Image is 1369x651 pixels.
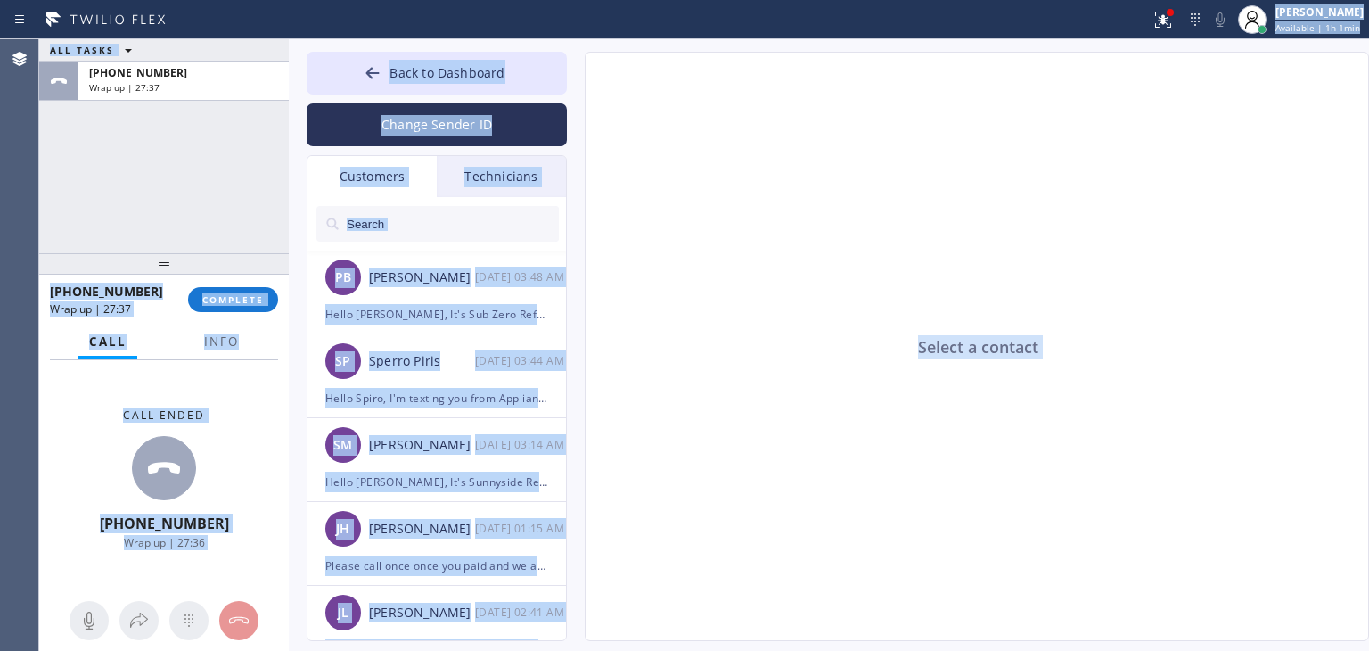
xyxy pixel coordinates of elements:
[1275,4,1364,20] div: [PERSON_NAME]
[169,601,209,640] button: Open dialpad
[338,603,348,623] span: JL
[89,65,187,80] span: [PHONE_NUMBER]
[124,535,205,550] span: Wrap up | 27:36
[335,268,351,288] span: PB
[307,156,437,197] div: Customers
[335,351,350,372] span: SP
[475,518,568,539] div: 09/01/2025 9:15 AM
[1208,7,1233,32] button: Mute
[333,435,352,456] span: SM
[437,156,566,197] div: Technicians
[70,601,109,640] button: Mute
[325,304,548,325] div: Hello [PERSON_NAME], It's Sub Zero Refrigerator Repair [GEOGRAPHIC_DATA] about your fridge. Repai...
[193,325,250,359] button: Info
[50,283,163,300] span: [PHONE_NUMBER]
[100,514,229,533] span: [PHONE_NUMBER]
[336,519,349,540] span: JH
[78,325,137,359] button: Call
[369,268,475,288] div: [PERSON_NAME]
[89,334,127,350] span: Call
[369,351,475,372] div: Sperro Piris
[204,334,239,350] span: Info
[307,103,567,146] button: Change Sender ID
[202,293,264,306] span: COMPLETE
[369,435,475,456] div: [PERSON_NAME]
[188,287,278,312] button: COMPLETE
[50,44,114,56] span: ALL TASKS
[89,81,160,94] span: Wrap up | 27:37
[389,64,504,81] span: Back to Dashboard
[475,602,568,622] div: 08/31/2025 9:41 AM
[1275,21,1360,34] span: Available | 1h 1min
[50,301,131,317] span: Wrap up | 27:37
[475,434,568,455] div: 09/01/2025 9:14 AM
[123,408,205,423] span: Call ended
[219,601,258,640] button: Hang up
[369,603,475,623] div: [PERSON_NAME]
[307,52,567,95] button: Back to Dashboard
[369,519,475,540] div: [PERSON_NAME]
[119,601,159,640] button: Open directory
[325,556,548,576] div: Please call once once you paid and we are sorry for a delay(Holiday)
[39,39,150,61] button: ALL TASKS
[475,350,568,371] div: 09/01/2025 9:44 AM
[325,388,548,408] div: Hello Spiro, I'm texting you from Appliance Repair about your appointment on [DATE] as I know you...
[345,206,559,242] input: Search
[475,267,568,287] div: 09/01/2025 9:48 AM
[325,472,548,492] div: Hello [PERSON_NAME], It's Sunnyside Refrigerator Repair about your appointment with us on 08/26, ...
